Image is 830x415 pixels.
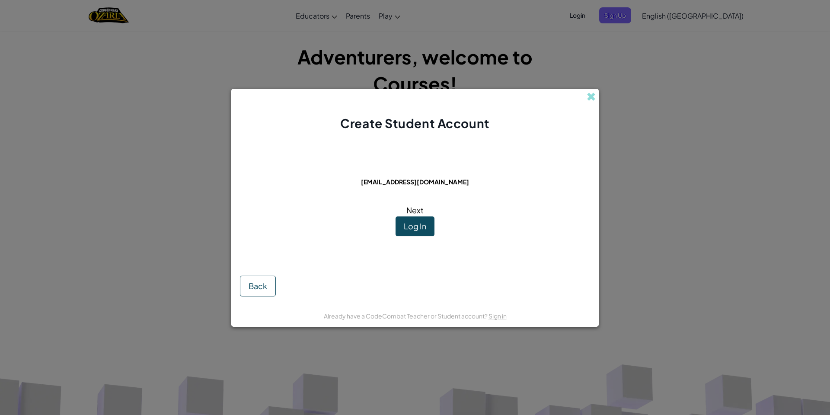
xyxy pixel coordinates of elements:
button: Back [240,276,276,296]
span: This email is already in use: [354,166,476,176]
span: Already have a CodeCombat Teacher or Student account? [324,312,488,320]
button: Log In [396,216,434,236]
span: Log In [404,221,426,231]
span: [EMAIL_ADDRESS][DOMAIN_NAME] [361,178,469,186]
span: Next [406,205,424,215]
span: Create Student Account [340,116,489,131]
a: Sign in [488,312,507,320]
span: Back [249,281,267,291]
